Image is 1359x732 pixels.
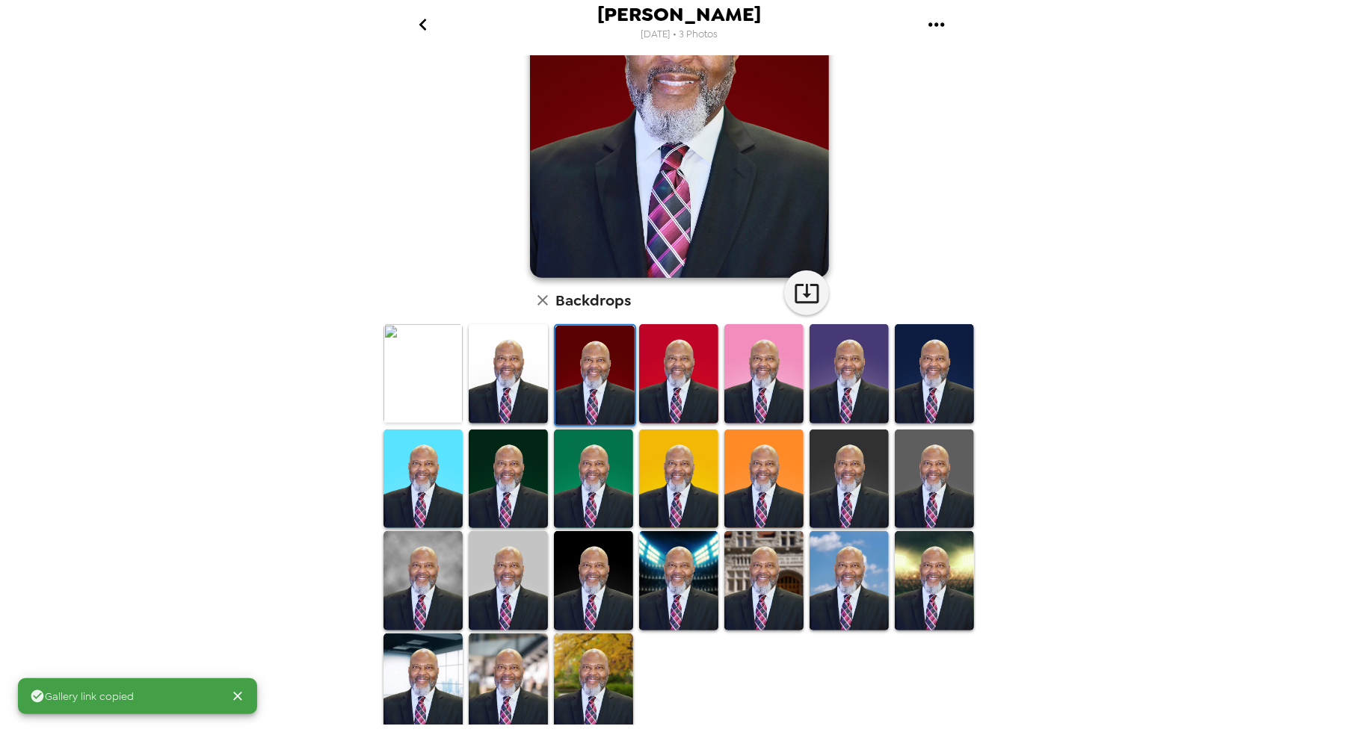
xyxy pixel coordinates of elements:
[224,683,251,710] button: Close
[598,4,762,25] span: [PERSON_NAME]
[641,25,718,45] span: [DATE] • 3 Photos
[30,689,134,704] span: Gallery link copied
[555,288,631,312] h6: Backdrops
[383,324,463,424] img: Original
